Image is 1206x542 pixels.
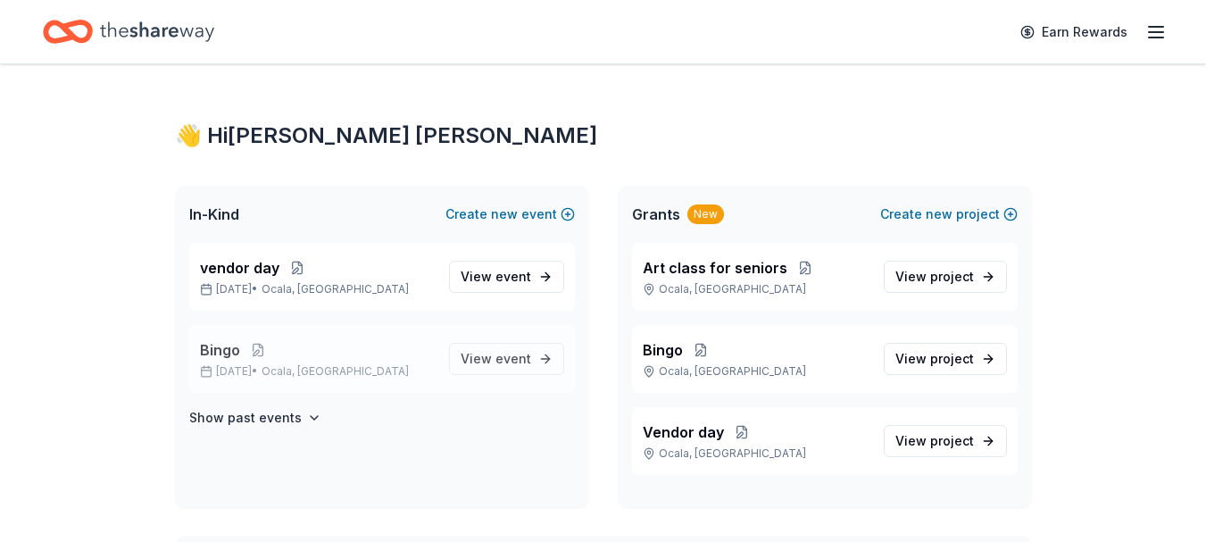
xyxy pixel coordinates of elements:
[895,266,974,288] span: View
[189,407,302,429] h4: Show past events
[880,204,1018,225] button: Createnewproject
[884,343,1007,375] a: View project
[632,204,680,225] span: Grants
[262,282,409,296] span: Ocala, [GEOGRAPHIC_DATA]
[200,282,435,296] p: [DATE] •
[461,266,531,288] span: View
[643,282,869,296] p: Ocala, [GEOGRAPHIC_DATA]
[687,204,724,224] div: New
[643,257,787,279] span: Art class for seniors
[189,407,321,429] button: Show past events
[930,269,974,284] span: project
[189,204,239,225] span: In-Kind
[491,204,518,225] span: new
[895,430,974,452] span: View
[445,204,575,225] button: Createnewevent
[643,446,869,461] p: Ocala, [GEOGRAPHIC_DATA]
[926,204,952,225] span: new
[449,343,564,375] a: View event
[449,261,564,293] a: View event
[200,257,279,279] span: vendor day
[643,364,869,379] p: Ocala, [GEOGRAPHIC_DATA]
[1010,16,1138,48] a: Earn Rewards
[884,261,1007,293] a: View project
[461,348,531,370] span: View
[930,351,974,366] span: project
[930,433,974,448] span: project
[200,339,240,361] span: Bingo
[262,364,409,379] span: Ocala, [GEOGRAPHIC_DATA]
[643,421,724,443] span: Vendor day
[895,348,974,370] span: View
[175,121,1032,150] div: 👋 Hi [PERSON_NAME] [PERSON_NAME]
[884,425,1007,457] a: View project
[43,11,214,53] a: Home
[495,351,531,366] span: event
[643,339,683,361] span: Bingo
[200,364,435,379] p: [DATE] •
[495,269,531,284] span: event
